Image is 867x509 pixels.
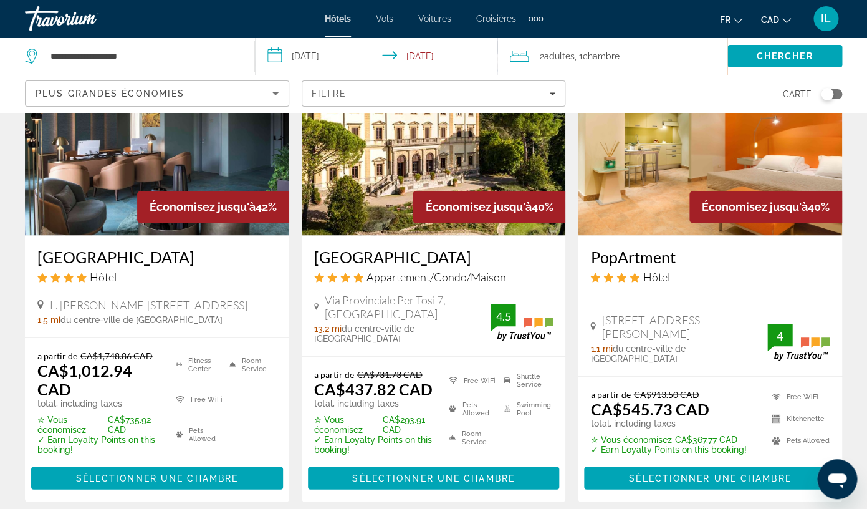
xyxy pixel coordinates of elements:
[37,350,77,361] span: a partir de
[50,298,247,311] span: L. [PERSON_NAME][STREET_ADDRESS]
[314,414,433,434] p: CA$293.91 CAD
[767,328,792,343] div: 4
[590,434,746,444] p: CA$367.77 CAD
[413,191,565,223] div: 40%
[590,248,830,266] a: PopArtment
[643,269,669,283] span: Hôtel
[590,444,746,454] p: ✓ Earn Loyalty Points on this booking!
[443,397,497,420] li: Pets Allowed
[80,350,153,361] del: CA$1,748.86 CAD
[418,14,451,24] a: Voitures
[90,269,117,283] span: Hôtel
[783,85,812,103] span: Carte
[756,51,813,61] span: Chercher
[314,248,553,266] a: [GEOGRAPHIC_DATA]
[590,418,746,428] p: total, including taxes
[37,414,105,434] span: ✮ Vous économisez
[443,426,497,448] li: Room Service
[37,414,160,434] p: CA$735.92 CAD
[476,14,516,24] a: Croisières
[357,369,423,379] del: CA$731.73 CAD
[810,6,842,32] button: User Menu
[255,37,497,75] button: Select check in and out date
[150,200,256,213] span: Économisez jusqu'à
[544,51,575,61] span: Adultes
[36,89,184,99] span: Plus grandes économies
[765,389,830,404] li: Free WiFi
[702,200,808,213] span: Économisez jusqu'à
[36,86,279,101] mat-select: Sort by
[37,361,132,398] ins: CA$1,012.94 CAD
[761,15,779,25] span: CAD
[25,36,289,235] img: Columbus Urban Resort
[325,293,491,320] span: Via Provinciale Per Tosi 7, [GEOGRAPHIC_DATA]
[497,369,553,391] li: Shuttle Service
[312,89,347,99] span: Filtre
[727,45,842,67] button: Search
[765,432,830,448] li: Pets Allowed
[497,37,727,75] button: Travelers: 2 adults, 0 children
[325,14,351,24] span: Hôtels
[76,473,238,483] span: Sélectionner une chambre
[37,398,160,408] p: total, including taxes
[767,324,830,361] img: TrustYou guest rating badge
[590,343,685,363] span: du centre-ville de [GEOGRAPHIC_DATA]
[314,379,433,398] ins: CA$437.82 CAD
[314,369,354,379] span: a partir de
[491,308,515,323] div: 4.5
[821,12,831,25] span: IL
[137,191,289,223] div: 42%
[170,385,223,414] li: Free WiFi
[352,473,514,483] span: Sélectionner une chambre
[689,191,842,223] div: 40%
[314,434,433,454] p: ✓ Earn Loyalty Points on this booking!
[170,350,223,379] li: Fitness Center
[308,470,560,483] a: Sélectionner une chambre
[540,47,575,65] span: 2
[366,269,506,283] span: Appartement/Condo/Maison
[37,248,277,266] a: [GEOGRAPHIC_DATA]
[31,470,283,483] a: Sélectionner une chambre
[720,11,742,29] button: Change language
[314,398,433,408] p: total, including taxes
[60,314,223,324] span: du centre-ville de [GEOGRAPHIC_DATA]
[376,14,393,24] a: Vols
[314,414,380,434] span: ✮ Vous économisez
[761,11,791,29] button: Change currency
[602,313,767,340] span: [STREET_ADDRESS][PERSON_NAME]
[817,459,857,499] iframe: Button to launch messaging window
[583,51,620,61] span: Chambre
[584,470,836,483] a: Sélectionner une chambre
[491,304,553,341] img: TrustYou guest rating badge
[812,89,842,100] button: Toggle map
[308,467,560,489] button: Sélectionner une chambre
[223,350,277,379] li: Room Service
[314,269,553,283] div: 4 star Apartment
[170,420,223,448] li: Pets Allowed
[590,269,830,283] div: 4 star Hotel
[314,323,342,333] span: 13.2 mi
[590,399,709,418] ins: CA$545.73 CAD
[584,467,836,489] button: Sélectionner une chambre
[302,36,566,235] img: Villa Pitiana
[425,200,531,213] span: Économisez jusqu'à
[37,269,277,283] div: 4 star Hotel
[590,343,612,353] span: 1.1 mi
[629,473,791,483] span: Sélectionner une chambre
[720,15,730,25] span: fr
[314,323,414,343] span: du centre-ville de [GEOGRAPHIC_DATA]
[765,410,830,426] li: Kitchenette
[37,434,160,454] p: ✓ Earn Loyalty Points on this booking!
[633,389,699,399] del: CA$913.50 CAD
[37,314,60,324] span: 1.5 mi
[578,36,842,235] img: PopArtment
